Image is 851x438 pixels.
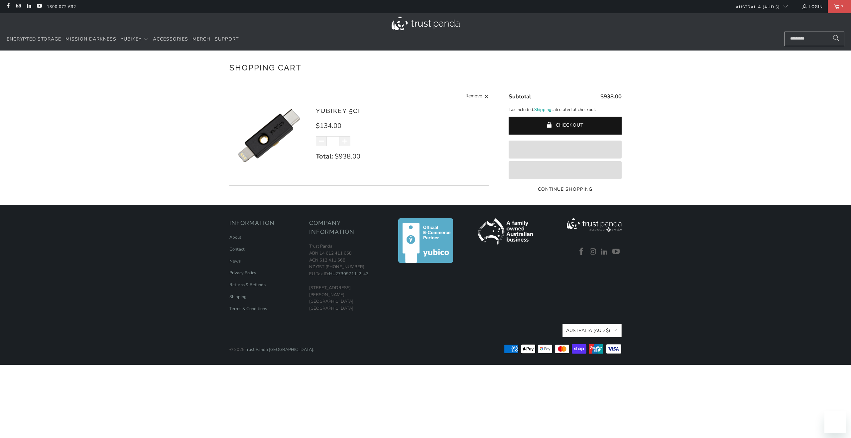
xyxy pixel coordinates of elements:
[229,96,309,175] img: YubiKey 5Ci
[562,324,622,337] button: Australia (AUD $)
[611,248,621,256] a: Trust Panda Australia on YouTube
[335,152,360,161] span: $938.00
[600,93,622,100] span: $938.00
[7,36,61,42] span: Encrypted Storage
[229,258,241,264] a: News
[509,186,622,193] a: Continue Shopping
[465,92,489,101] a: Remove
[465,92,482,101] span: Remove
[509,106,622,113] p: Tax included. calculated at checkout.
[153,36,188,42] span: Accessories
[600,248,610,256] a: Trust Panda Australia on LinkedIn
[316,152,333,161] strong: Total:
[316,121,341,130] span: $134.00
[229,294,247,300] a: Shipping
[65,36,116,42] span: Mission Darkness
[229,282,266,288] a: Returns & Refunds
[309,243,382,312] p: Trust Panda ABN 14 612 411 668 ACN 612 411 668 NZ GST [PHONE_NUMBER] EU Tax ID: [STREET_ADDRESS][...
[5,4,11,9] a: Trust Panda Australia on Facebook
[7,32,239,47] nav: Translation missing: en.navigation.header.main_nav
[192,36,210,42] span: Merch
[509,93,531,100] span: Subtotal
[509,117,622,135] button: Checkout
[47,3,76,10] a: 1300 072 632
[316,107,360,114] a: YubiKey 5Ci
[801,3,823,10] a: Login
[229,246,245,252] a: Contact
[588,248,598,256] a: Trust Panda Australia on Instagram
[121,36,142,42] span: YubiKey
[215,36,239,42] span: Support
[153,32,188,47] a: Accessories
[7,32,61,47] a: Encrypted Storage
[121,32,149,47] summary: YubiKey
[229,234,241,240] a: About
[229,306,267,312] a: Terms & Conditions
[229,270,256,276] a: Privacy Policy
[36,4,42,9] a: Trust Panda Australia on YouTube
[229,340,314,353] p: © 2025 .
[534,106,551,113] a: Shipping
[576,248,586,256] a: Trust Panda Australia on Facebook
[192,32,210,47] a: Merch
[329,271,369,277] a: HU27309711-2-43
[828,32,844,46] button: Search
[785,32,844,46] input: Search...
[392,17,460,30] img: Trust Panda Australia
[824,411,846,433] iframe: Button to launch messaging window
[65,32,116,47] a: Mission Darkness
[229,60,622,74] h1: Shopping Cart
[26,4,32,9] a: Trust Panda Australia on LinkedIn
[245,347,313,353] a: Trust Panda [GEOGRAPHIC_DATA]
[15,4,21,9] a: Trust Panda Australia on Instagram
[215,32,239,47] a: Support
